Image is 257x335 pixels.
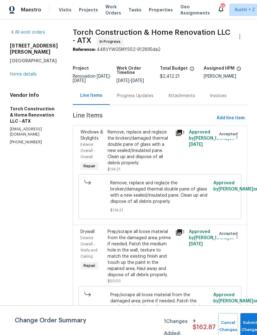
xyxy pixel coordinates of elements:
[80,92,102,99] div: Line Items
[73,74,111,83] span: Renovation
[10,106,58,124] h5: Torch Construction & Home Renovation LLC - ATX
[189,142,203,147] span: [DATE]
[10,127,58,137] p: [EMAIL_ADDRESS][DOMAIN_NAME]
[73,29,230,44] span: Torch Construction & Home Renovation LLC - ATX
[190,66,194,74] span: The total cost of line items that have been proposed by Opendoor. This sum includes line items th...
[149,7,173,13] span: Properties
[235,7,255,13] span: Austin + 2
[243,319,257,333] span: Submit Changes
[204,66,235,71] h5: Assigned HPM
[175,129,185,137] div: 1
[116,66,160,75] h5: Work Order Timeline
[79,7,98,13] span: Projects
[10,72,37,76] a: Home details
[80,143,95,159] span: Exterior Overall - Overall
[217,114,245,122] span: Add line item
[108,279,121,283] span: $50.00
[108,129,172,166] div: Remove, replace and reglaze the broken/damaged thermal double pane of glass with a new sealed/ins...
[73,74,111,83] span: -
[110,292,210,329] span: Prep/scrape all loose material from the damaged area; prime if needed. Patch the medium hole in t...
[160,74,180,79] span: $2,412.21
[81,263,98,269] span: Repair
[220,4,225,10] div: 33
[10,58,58,64] h5: [GEOGRAPHIC_DATA]
[219,231,240,237] span: Accepted
[168,93,195,99] div: Attachments
[108,229,172,278] div: Prep/scrape all loose material from the damaged area; prime if needed. Patch the medium hole in t...
[80,236,97,258] span: Exterior Overall - Walls and Ceiling
[221,319,235,333] span: Cancel Changes
[116,79,144,83] span: -
[131,79,144,83] span: [DATE]
[116,79,129,83] span: [DATE]
[175,229,185,236] div: 1
[180,4,210,16] span: Geo Assignments
[80,130,103,141] span: Windows & Skylights
[73,79,86,83] span: [DATE]
[73,112,214,124] span: Line Items
[59,7,71,13] span: Visits
[81,163,98,169] span: Repair
[210,93,226,99] div: Invoices
[189,230,235,246] span: Approved by [PERSON_NAME] on
[117,93,153,99] div: Progress Updates
[108,167,120,171] span: $114.21
[128,8,141,12] span: Tasks
[110,180,210,205] span: Remove, replace and reglaze the broken/damaged thermal double pane of glass with a new sealed/ins...
[204,74,247,79] div: [PERSON_NAME]
[73,47,247,53] div: 448VYWG5MYSS2-912895da2
[219,131,240,137] span: Accepted
[160,66,188,71] h5: Total Budget
[105,4,121,16] span: Work Orders
[73,66,89,71] h5: Project
[189,242,203,246] span: [DATE]
[214,112,247,124] button: Add line item
[80,230,95,234] span: Drywall
[10,140,58,145] p: [PHONE_NUMBER]
[100,39,123,45] span: In Progress
[73,47,96,52] b: Reference:
[21,7,41,13] span: Maestro
[10,92,58,98] h4: Vendor Info
[97,74,110,79] span: [DATE]
[110,207,210,213] span: $114.21
[236,66,241,74] span: The hpm assigned to this work order.
[10,30,45,35] a: All work orders
[189,130,235,147] span: Approved by [PERSON_NAME] on
[10,43,58,55] h2: [STREET_ADDRESS][PERSON_NAME]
